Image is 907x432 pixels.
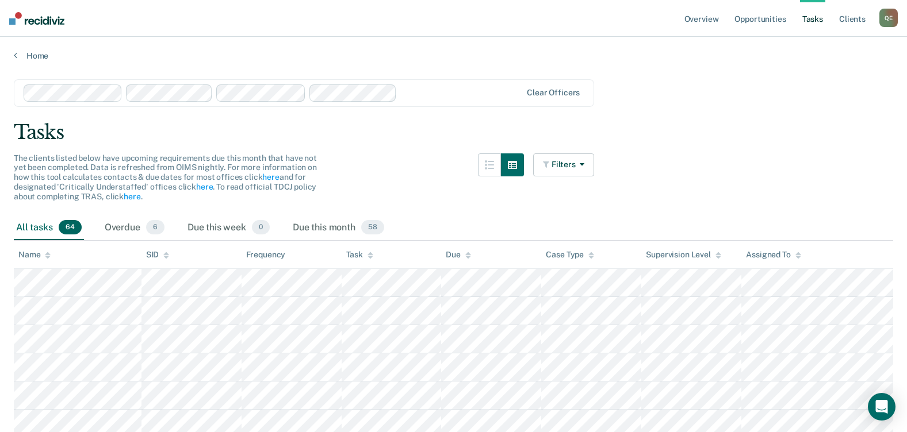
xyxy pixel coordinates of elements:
[879,9,898,27] div: Q E
[59,220,82,235] span: 64
[346,250,373,260] div: Task
[196,182,213,191] a: here
[446,250,471,260] div: Due
[868,393,895,421] div: Open Intercom Messenger
[146,220,164,235] span: 6
[18,250,51,260] div: Name
[14,51,893,61] a: Home
[361,220,384,235] span: 58
[246,250,286,260] div: Frequency
[546,250,594,260] div: Case Type
[527,88,580,98] div: Clear officers
[102,215,167,241] div: Overdue6
[252,220,270,235] span: 0
[146,250,170,260] div: SID
[533,153,594,176] button: Filters
[14,153,317,201] span: The clients listed below have upcoming requirements due this month that have not yet been complet...
[262,172,279,182] a: here
[185,215,272,241] div: Due this week0
[14,121,893,144] div: Tasks
[290,215,386,241] div: Due this month58
[879,9,898,27] button: QE
[746,250,801,260] div: Assigned To
[646,250,721,260] div: Supervision Level
[9,12,64,25] img: Recidiviz
[14,215,84,241] div: All tasks64
[124,192,140,201] a: here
